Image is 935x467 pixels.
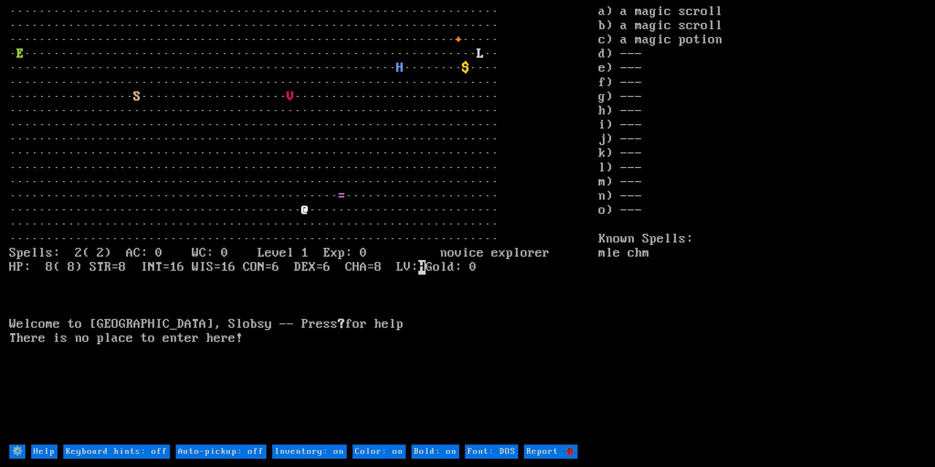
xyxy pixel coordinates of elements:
input: Auto-pickup: off [176,445,266,459]
font: V [287,90,294,104]
mark: H [418,260,426,275]
font: = [338,189,345,204]
stats: a) a magic scroll b) a magic scroll c) a magic potion d) --- e) --- f) --- g) --- h) --- i) --- j... [598,5,926,444]
input: Help [31,445,57,459]
font: H [396,61,404,75]
font: E [17,47,24,61]
input: Bold: on [411,445,459,459]
font: S [133,90,141,104]
input: Color: on [353,445,406,459]
input: Inventory: on [272,445,347,459]
input: Font: DOS [465,445,518,459]
input: Keyboard hints: off [63,445,170,459]
input: ⚙️ [9,445,25,459]
input: Report 🐞 [524,445,578,459]
font: $ [462,61,469,75]
b: ? [338,317,345,332]
font: + [455,33,462,47]
font: @ [301,203,309,218]
font: L [477,47,484,61]
larn: ··································································· ·····························... [9,5,598,444]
